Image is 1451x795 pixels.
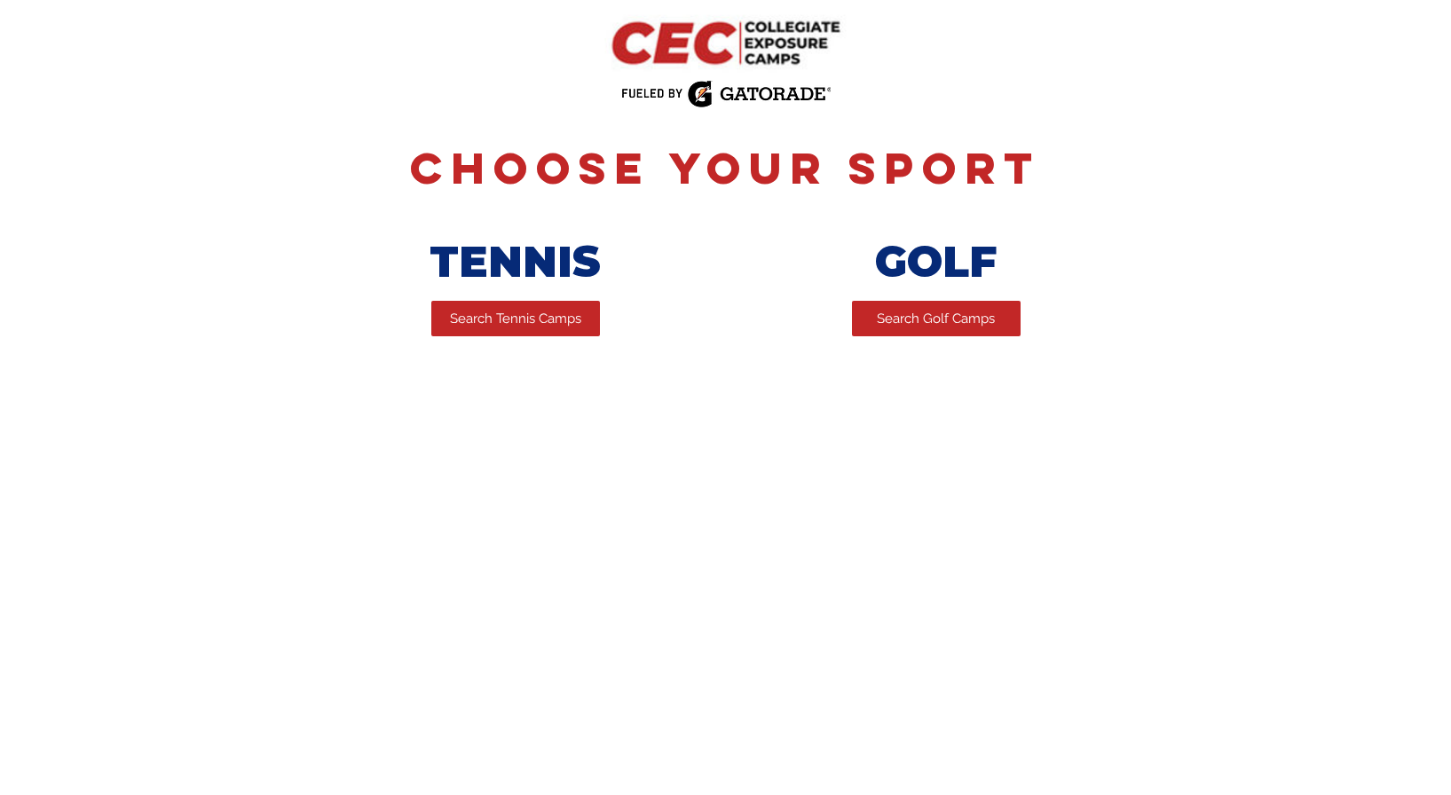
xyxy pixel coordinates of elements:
[852,301,1021,336] a: Search Golf Camps
[620,80,831,108] img: Fueled by Gatorade.png
[450,310,581,328] span: Search Tennis Camps
[410,140,1041,195] span: Choose Your Sport
[589,7,862,79] img: CEC Logo Primary.png
[431,301,600,336] a: Search Tennis Camps
[430,236,601,287] span: TENNIS
[877,310,995,328] span: Search Golf Camps
[875,236,997,287] span: GOLF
